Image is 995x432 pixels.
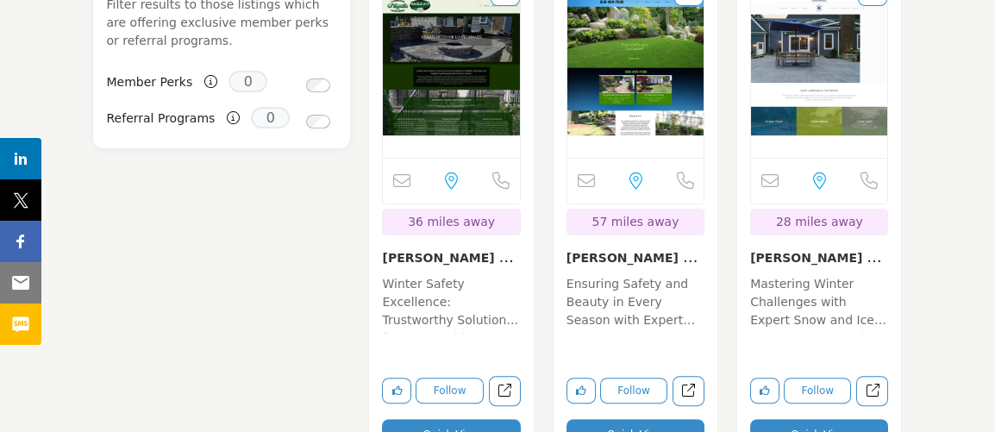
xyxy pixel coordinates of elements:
a: Open lynch-tree-and-landscape in new tab [856,376,888,406]
a: Mastering Winter Challenges with Expert Snow and Ice Management Services Operating in the challen... [750,271,888,333]
input: Switch to Referral Programs [306,115,330,128]
span: 57 miles away [592,215,679,229]
button: Follow [416,378,483,404]
a: Winter Safety Excellence: Trustworthy Solutions for Impeccable Snow & Ice Management Operating wi... [382,271,520,333]
button: Follow [600,378,667,404]
input: Switch to Member Perks [306,78,330,92]
h3: Dunn Landscape Contractors Inc [566,248,704,266]
button: Like listing [566,378,596,404]
span: 0 [228,71,267,92]
span: 28 miles away [776,215,863,229]
label: Referral Programs [107,103,216,134]
span: 0 [251,107,290,128]
p: Winter Safety Excellence: Trustworthy Solutions for Impeccable Snow & Ice Management Operating wi... [382,275,520,333]
button: Follow [784,378,851,404]
h3: Lynch Tree and Landscape [750,248,888,266]
a: Ensuring Safety and Beauty in Every Season with Expert Snow and Ice Solutions Leading the Way in ... [566,271,704,333]
p: Ensuring Safety and Beauty in Every Season with Expert Snow and Ice Solutions Leading the Way in ... [566,275,704,333]
span: 36 miles away [408,215,495,229]
button: Like listing [750,378,779,404]
button: Like listing [382,378,411,404]
label: Member Perks [107,67,193,97]
p: Mastering Winter Challenges with Expert Snow and Ice Management Services Operating in the challen... [750,275,888,333]
a: Open dunn-landscape-contractors-inc in new tab [673,376,704,406]
a: Open okeefe-landscape-irrigation-inc in new tab [489,376,521,406]
h3: O'keefe Landscape & Irrigation, Inc [382,248,520,266]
